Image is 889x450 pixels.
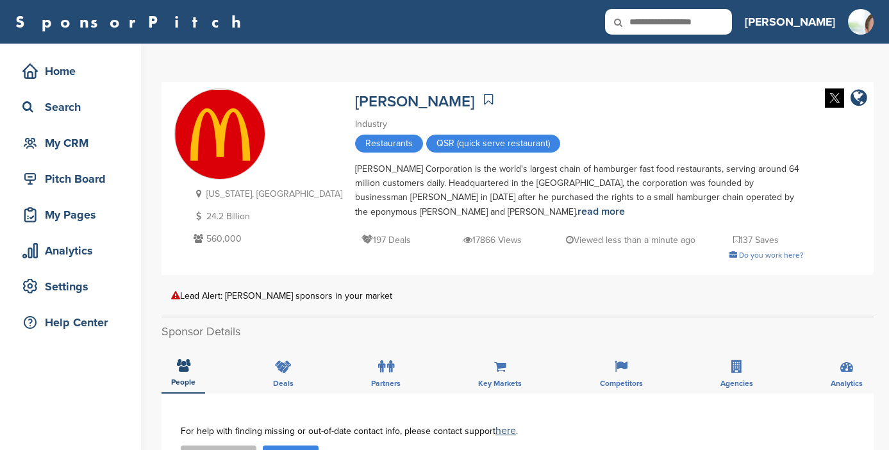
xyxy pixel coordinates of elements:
[371,379,401,387] span: Partners
[729,251,804,260] a: Do you work here?
[745,13,835,31] h3: [PERSON_NAME]
[720,379,753,387] span: Agencies
[19,167,128,190] div: Pitch Board
[831,379,863,387] span: Analytics
[733,232,779,248] p: 137 Saves
[190,186,342,202] p: [US_STATE], [GEOGRAPHIC_DATA]
[190,231,342,247] p: 560,000
[13,164,128,194] a: Pitch Board
[175,90,265,179] img: Sponsorpitch & McDonald's
[13,308,128,337] a: Help Center
[190,208,342,224] p: 24.2 Billion
[745,8,835,36] a: [PERSON_NAME]
[19,239,128,262] div: Analytics
[19,131,128,154] div: My CRM
[825,88,844,108] img: Twitter white
[19,311,128,334] div: Help Center
[13,56,128,86] a: Home
[13,92,128,122] a: Search
[478,379,522,387] span: Key Markets
[15,13,249,30] a: SponsorPitch
[19,203,128,226] div: My Pages
[181,426,854,436] div: For help with finding missing or out-of-date contact info, please contact support .
[463,232,522,248] p: 17866 Views
[273,379,294,387] span: Deals
[566,232,695,248] p: Viewed less than a minute ago
[361,232,411,248] p: 197 Deals
[739,251,804,260] span: Do you work here?
[355,117,804,131] div: Industry
[19,96,128,119] div: Search
[13,236,128,265] a: Analytics
[171,291,864,301] div: Lead Alert: [PERSON_NAME] sponsors in your market
[162,323,874,340] h2: Sponsor Details
[19,275,128,298] div: Settings
[13,128,128,158] a: My CRM
[19,60,128,83] div: Home
[171,378,195,386] span: People
[13,272,128,301] a: Settings
[600,379,643,387] span: Competitors
[577,205,625,218] a: read more
[851,88,867,110] a: company link
[355,92,474,111] a: [PERSON_NAME]
[355,135,423,153] span: Restaurants
[355,162,804,219] div: [PERSON_NAME] Corporation is the world's largest chain of hamburger fast food restaurants, servin...
[13,200,128,229] a: My Pages
[426,135,560,153] span: QSR (quick serve restaurant)
[495,424,516,437] a: here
